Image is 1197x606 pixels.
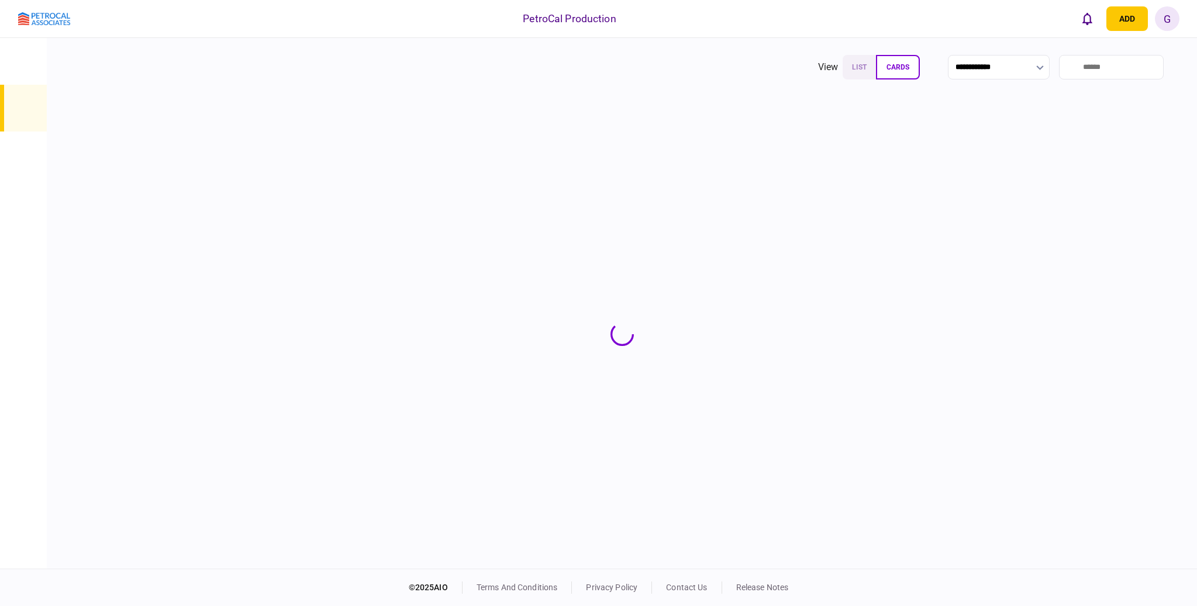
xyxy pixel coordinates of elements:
a: release notes [736,583,789,592]
button: open adding identity options [1106,6,1148,31]
span: cards [886,63,909,71]
span: list [852,63,867,71]
a: contact us [666,583,707,592]
a: privacy policy [586,583,637,592]
button: list [843,55,876,79]
div: © 2025 AIO [409,581,463,594]
a: terms and conditions [477,583,558,592]
div: view [818,60,839,74]
div: PetroCal Production [523,11,616,26]
button: cards [876,55,920,79]
button: open notifications list [1075,6,1099,31]
button: G [1155,6,1179,31]
img: client company logo [18,12,70,26]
